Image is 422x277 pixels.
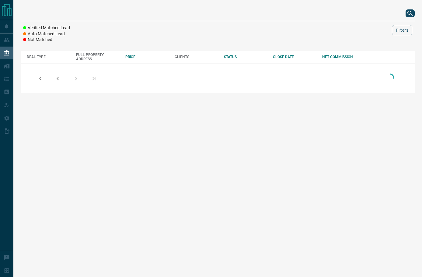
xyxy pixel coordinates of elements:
[224,55,267,59] div: STATUS
[23,37,70,43] li: Not Matched
[23,31,70,37] li: Auto Matched Lead
[125,55,169,59] div: PRICE
[406,9,415,17] button: search button
[392,25,412,35] button: Filters
[76,53,119,61] div: FULL PROPERTY ADDRESS
[322,55,365,59] div: NET COMMISSION
[384,72,396,85] div: Loading
[175,55,218,59] div: CLIENTS
[27,55,70,59] div: DEAL TYPE
[23,25,70,31] li: Verified Matched Lead
[273,55,316,59] div: CLOSE DATE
